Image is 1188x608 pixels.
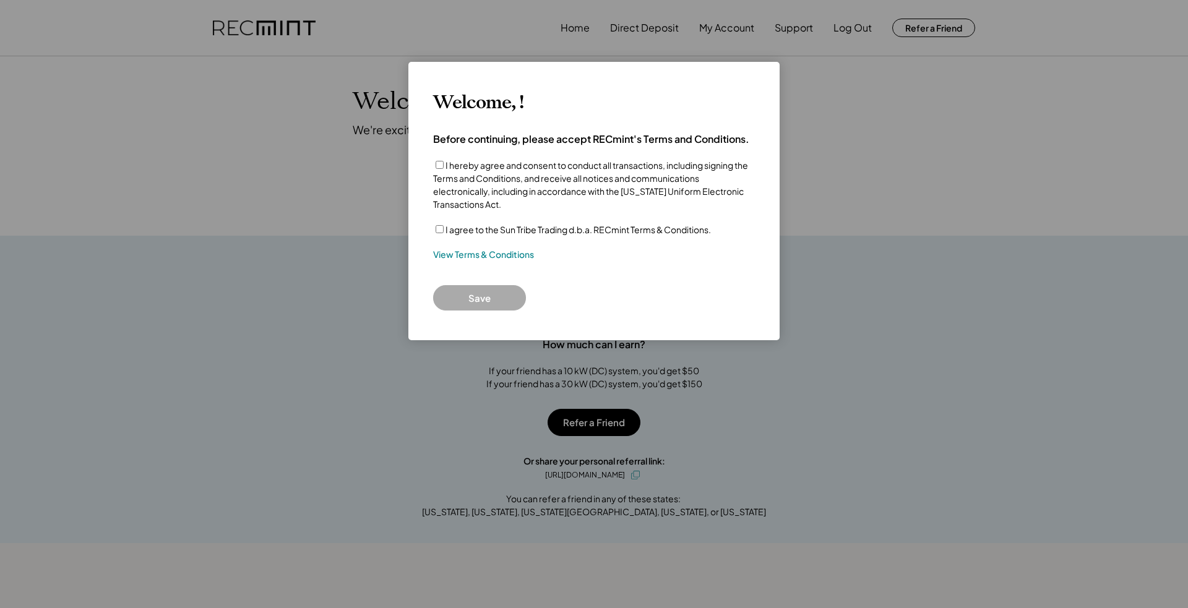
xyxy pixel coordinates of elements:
[433,285,526,310] button: Save
[433,160,748,210] label: I hereby agree and consent to conduct all transactions, including signing the Terms and Condition...
[433,249,534,261] a: View Terms & Conditions
[433,132,749,146] h4: Before continuing, please accept RECmint's Terms and Conditions.
[445,224,711,235] label: I agree to the Sun Tribe Trading d.b.a. RECmint Terms & Conditions.
[433,92,523,114] h3: Welcome, !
